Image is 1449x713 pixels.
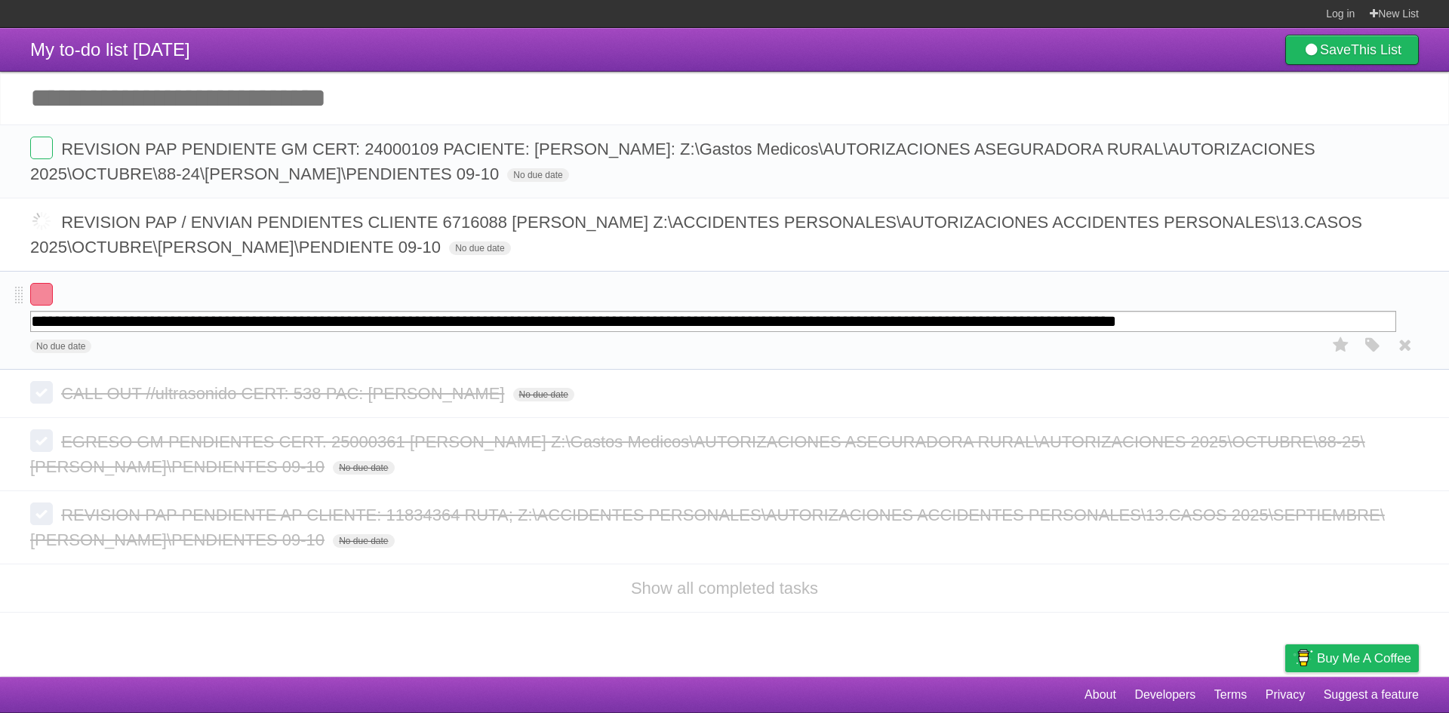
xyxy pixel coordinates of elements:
[30,432,1365,476] span: EGRESO GM PENDIENTES CERT. 25000361 [PERSON_NAME] Z:\Gastos Medicos\AUTORIZACIONES ASEGURADORA RU...
[30,506,1385,549] span: REVISION PAP PENDIENTE AP CLIENTE: 11834364 RUTA; Z:\ACCIDENTES PERSONALES\AUTORIZACIONES ACCIDEN...
[507,168,568,182] span: No due date
[30,39,190,60] span: My to-do list [DATE]
[333,534,394,548] span: No due date
[1285,644,1419,672] a: Buy me a coffee
[1084,681,1116,709] a: About
[30,340,91,353] span: No due date
[1327,333,1355,358] label: Star task
[1324,681,1419,709] a: Suggest a feature
[61,384,508,403] span: CALL OUT //ultrasonido CERT: 538 PAC: [PERSON_NAME]
[30,140,1315,183] span: REVISION PAP PENDIENTE GM CERT: 24000109 PACIENTE: [PERSON_NAME]: Z:\Gastos Medicos\AUTORIZACIONE...
[30,210,53,232] label: Done
[30,213,1362,257] span: REVISION PAP / ENVIAN PENDIENTES CLIENTE 6716088 [PERSON_NAME] Z:\ACCIDENTES PERSONALES\AUTORIZAC...
[30,502,53,525] label: Done
[1214,681,1247,709] a: Terms
[30,429,53,452] label: Done
[449,241,510,255] span: No due date
[1351,42,1401,57] b: This List
[1266,681,1305,709] a: Privacy
[1317,645,1411,672] span: Buy me a coffee
[631,579,818,598] a: Show all completed tasks
[1134,681,1195,709] a: Developers
[513,388,574,401] span: No due date
[30,381,53,404] label: Done
[30,137,53,159] label: Done
[30,283,53,306] label: Done
[1285,35,1419,65] a: SaveThis List
[333,461,394,475] span: No due date
[1293,645,1313,671] img: Buy me a coffee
